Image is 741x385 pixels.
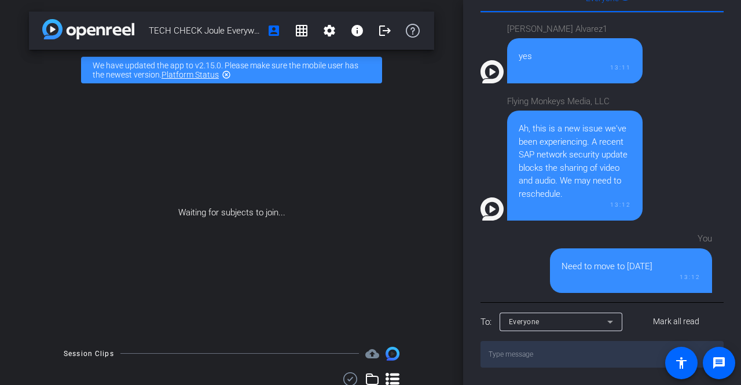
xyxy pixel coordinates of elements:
button: Mark all read [629,311,724,332]
div: To: [480,316,491,329]
mat-icon: accessibility [674,356,688,370]
div: 13:11 [519,63,631,72]
mat-icon: cloud_upload [365,347,379,361]
span: Everyone [509,318,540,326]
mat-icon: info [350,24,364,38]
mat-icon: message [712,356,726,370]
mat-icon: grid_on [295,24,309,38]
img: Profile [480,197,504,221]
div: 13:12 [519,200,631,209]
div: Ah, this is a new issue we've been experiencing. A recent SAP network security update blocks the ... [519,122,631,200]
div: You [550,232,712,245]
mat-icon: logout [378,24,392,38]
div: [PERSON_NAME] Alvarez1 [507,23,643,36]
div: Session Clips [64,348,114,360]
span: Mark all read [653,316,699,328]
div: We have updated the app to v2.15.0. Please make sure the mobile user has the newest version. [81,57,382,83]
div: Waiting for subjects to join... [29,90,434,335]
span: TECH CHECK Joule Everywhere - 100 - Keynote [149,19,260,42]
div: yes [519,50,631,63]
img: app-logo [42,19,134,39]
span: Destinations for your clips [365,347,379,361]
mat-icon: settings [322,24,336,38]
a: Platform Status [162,70,219,79]
div: 13:12 [562,273,700,281]
mat-icon: account_box [267,24,281,38]
mat-icon: highlight_off [222,70,231,79]
img: Session clips [386,347,399,361]
img: Profile [480,60,504,83]
div: Flying Monkeys Media, LLC [507,95,643,108]
div: Need to move to [DATE] [562,260,700,273]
